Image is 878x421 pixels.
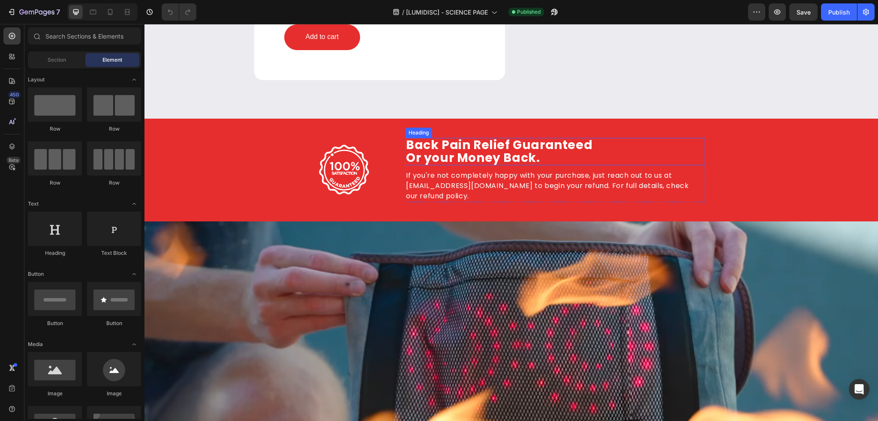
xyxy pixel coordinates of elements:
div: Heading [262,105,286,113]
div: Button [87,319,141,327]
div: Row [87,179,141,187]
span: Toggle open [127,337,141,351]
span: Published [517,8,541,16]
button: Save [789,3,818,21]
div: Row [28,179,82,187]
div: Heading [28,249,82,257]
span: Media [28,340,43,348]
span: [LUMIDISC] - SCIENCE PAGE [406,8,488,17]
div: 450 [8,91,21,98]
input: Search Sections & Elements [28,27,141,45]
span: Section [48,56,66,64]
span: Layout [28,76,45,84]
div: Button [28,319,82,327]
div: Open Intercom Messenger [849,379,869,400]
div: Image [28,390,82,397]
div: Publish [828,8,850,17]
iframe: Design area [144,24,878,421]
div: Beta [6,157,21,164]
button: 7 [3,3,64,21]
span: / [402,8,404,17]
div: Image [87,390,141,397]
p: If you're not completely happy with your purchase, just reach out to us at [EMAIL_ADDRESS][DOMAIN... [262,146,556,177]
span: Button [28,270,44,278]
span: Toggle open [127,73,141,87]
div: Row [87,125,141,133]
h2: Back Pain Relief Guaranteed Or your Money Back. [261,114,561,141]
span: Toggle open [127,197,141,211]
div: Text Block [87,249,141,257]
span: Element [102,56,122,64]
span: Toggle open [127,267,141,281]
div: Row [28,125,82,133]
p: 7 [56,7,60,17]
img: gempages_575915822975812170-95932e90-ec50-4164-b9dc-cdc8c8e970c8.png [173,119,226,173]
button: Publish [821,3,857,21]
span: Save [797,9,811,16]
div: Undo/Redo [162,3,196,21]
span: Text [28,200,39,208]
